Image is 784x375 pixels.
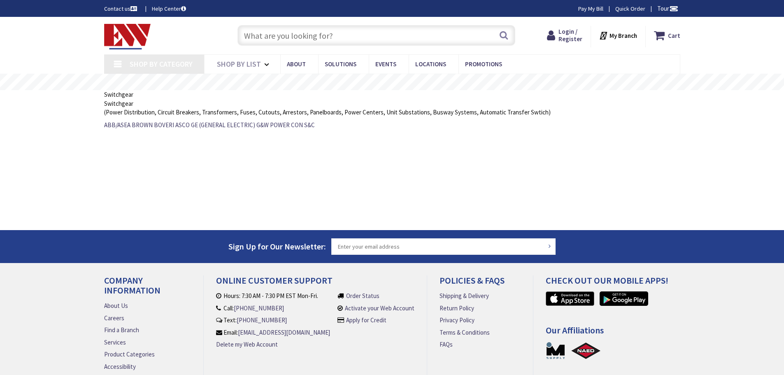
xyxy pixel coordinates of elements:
[175,121,190,129] a: ASCO
[440,275,520,291] h4: Policies & FAQs
[237,25,515,46] input: What are you looking for?
[440,316,475,324] a: Privacy Policy
[217,59,261,69] span: Shop By List
[304,121,315,129] a: S&C
[578,5,603,13] a: Pay My Bill
[191,121,255,129] a: GE (GENERAL ELECTRIC)
[440,291,489,300] a: Shipping & Delivery
[440,304,474,312] a: Return Policy
[228,241,326,252] span: Sign Up for Our Newsletter:
[610,32,637,40] strong: My Branch
[104,301,128,310] a: About Us
[546,341,565,360] a: MSUPPLY
[331,238,556,255] input: Enter your email address
[104,338,126,347] a: Services
[216,291,330,300] li: Hours: 7:30 AM - 7:30 PM EST Mon-Fri.
[104,99,680,108] div: Switchgear
[104,326,139,334] a: Find a Branch
[325,60,356,68] span: Solutions
[615,5,645,13] a: Quick Order
[104,5,139,13] a: Contact us
[216,328,330,337] li: Email:
[104,275,191,301] h4: Company Information
[287,60,306,68] span: About
[547,28,582,43] a: Login / Register
[234,304,284,312] a: [PHONE_NUMBER]
[256,121,269,129] a: G&W
[317,78,468,87] rs-layer: Free Same Day Pickup at 19 Locations
[558,28,582,43] span: Login / Register
[104,121,174,129] a: ABB/ASEA BROWN BOVERI
[104,314,124,322] a: Careers
[270,121,303,129] a: POWER CON
[130,59,193,69] span: Shop By Category
[440,340,453,349] a: FAQs
[104,108,680,116] p: (Power Distribution, Circuit Breakers, Transformers, Fuses, Cutouts, Arrestors, Panelboards, Powe...
[104,24,151,49] img: Electrical Wholesalers, Inc.
[571,341,601,360] a: NAED
[415,60,446,68] span: Locations
[440,328,490,337] a: Terms & Conditions
[546,275,686,291] h4: Check out Our Mobile Apps!
[237,316,287,324] a: [PHONE_NUMBER]
[668,28,680,43] strong: Cart
[657,5,678,12] span: Tour
[375,60,396,68] span: Events
[238,328,330,337] a: [EMAIL_ADDRESS][DOMAIN_NAME]
[654,28,680,43] a: Cart
[104,90,680,99] div: Switchgear
[104,350,155,359] a: Product Categories
[152,5,186,13] a: Help Center
[465,60,502,68] span: Promotions
[216,304,330,312] li: Call:
[345,304,414,312] a: Activate your Web Account
[216,340,278,349] a: Delete my Web Account
[346,316,386,324] a: Apply for Credit
[216,275,414,291] h4: Online Customer Support
[346,291,379,300] a: Order Status
[216,316,330,324] li: Text:
[104,362,136,371] a: Accessibility
[599,28,637,43] div: My Branch
[546,325,686,341] h4: Our Affiliations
